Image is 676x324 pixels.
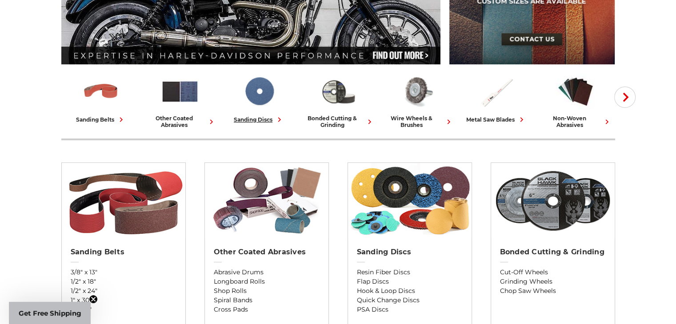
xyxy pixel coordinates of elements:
[319,72,358,111] img: Bonded Cutting & Grinding
[71,268,176,277] a: 3/8" x 13"
[62,163,185,238] img: Sanding Belts
[357,286,463,296] a: Hook & Loop Discs
[302,72,374,128] a: bonded cutting & grinding
[240,72,279,111] img: Sanding Discs
[160,72,200,111] img: Other Coated Abrasives
[214,286,320,296] a: Shop Rolls
[540,72,612,128] a: non-woven abrasives
[500,268,606,277] a: Cut-Off Wheels
[89,295,98,304] button: Close teaser
[71,296,176,305] a: 1" x 30"
[71,277,176,286] a: 1/2" x 18"
[71,305,176,314] a: 1" x 42"
[381,115,453,128] div: wire wheels & brushes
[214,296,320,305] a: Spiral Bands
[614,87,636,108] button: Next
[477,72,516,111] img: Metal Saw Blades
[348,163,472,238] img: Sanding Discs
[19,309,81,317] span: Get Free Shipping
[223,72,295,124] a: sanding discs
[214,277,320,286] a: Longboard Rolls
[466,115,526,124] div: metal saw blades
[460,72,532,124] a: metal saw blades
[81,72,120,111] img: Sanding Belts
[500,277,606,286] a: Grinding Wheels
[357,277,463,286] a: Flap Discs
[302,115,374,128] div: bonded cutting & grinding
[214,248,320,257] h2: Other Coated Abrasives
[234,115,284,124] div: sanding discs
[500,286,606,296] a: Chop Saw Wheels
[214,268,320,277] a: Abrasive Drums
[214,305,320,314] a: Cross Pads
[71,286,176,296] a: 1/2" x 24"
[357,296,463,305] a: Quick Change Discs
[205,163,328,238] img: Other Coated Abrasives
[381,72,453,128] a: wire wheels & brushes
[71,248,176,257] h2: Sanding Belts
[540,115,612,128] div: non-woven abrasives
[144,72,216,128] a: other coated abrasives
[65,72,137,124] a: sanding belts
[357,268,463,277] a: Resin Fiber Discs
[556,72,595,111] img: Non-woven Abrasives
[357,248,463,257] h2: Sanding Discs
[500,248,606,257] h2: Bonded Cutting & Grinding
[9,302,91,324] div: Get Free ShippingClose teaser
[398,72,437,111] img: Wire Wheels & Brushes
[144,115,216,128] div: other coated abrasives
[491,163,615,238] img: Bonded Cutting & Grinding
[357,305,463,314] a: PSA Discs
[76,115,126,124] div: sanding belts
